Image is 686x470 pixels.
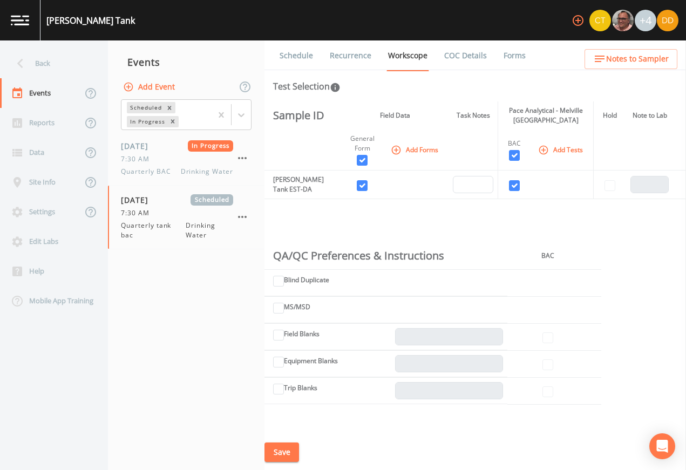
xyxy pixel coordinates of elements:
th: BAC [507,242,588,269]
a: Forms [502,40,527,71]
label: MS/MSD [284,302,310,312]
th: Pace Analytical - Melville [GEOGRAPHIC_DATA] [498,101,594,130]
th: Sample ID [264,101,331,130]
a: Recurrence [328,40,373,71]
label: Equipment Blanks [284,356,338,366]
div: In Progress [127,116,167,127]
td: [PERSON_NAME] Tank EST-DA [264,171,331,199]
button: Add Event [121,77,179,97]
span: 7:30 AM [121,154,156,164]
div: Scheduled [127,102,164,113]
label: Field Blanks [284,329,320,339]
span: 7:30 AM [121,208,156,218]
th: QA/QC Preferences & Instructions [264,242,507,269]
button: Add Tests [536,141,587,159]
a: [DATE]In Progress7:30 AMQuarterly BACDrinking Water [108,132,264,186]
img: logo [11,15,29,25]
div: [PERSON_NAME] Tank [46,14,135,27]
label: Blind Duplicate [284,275,329,285]
div: BAC [502,139,526,148]
svg: In this section you'll be able to select the analytical test to run, based on the media type, and... [330,82,341,93]
a: [DATE]Scheduled7:30 AMQuarterly tank bacDrinking Water [108,186,264,249]
div: +4 [635,10,656,31]
th: Hold [594,101,627,130]
span: [DATE] [121,140,156,152]
div: Mike Franklin [612,10,634,31]
span: Scheduled [191,194,233,206]
span: Drinking Water [181,167,233,176]
div: Chris Tobin [589,10,612,31]
img: 7d98d358f95ebe5908e4de0cdde0c501 [657,10,678,31]
th: Field Data [342,101,449,130]
div: Remove In Progress [167,116,179,127]
a: Workscope [386,40,429,71]
a: Schedule [278,40,315,71]
button: Save [264,442,299,462]
div: Test Selection [273,80,341,93]
span: Quarterly BAC [121,167,177,176]
div: Open Intercom Messenger [649,433,675,459]
span: Quarterly tank bac [121,221,186,240]
span: Drinking Water [186,221,233,240]
button: Notes to Sampler [585,49,677,69]
span: [DATE] [121,194,156,206]
th: Task Notes [449,101,498,130]
span: In Progress [188,140,234,152]
div: General Form [346,134,378,153]
div: Remove Scheduled [164,102,175,113]
img: 7f2cab73c0e50dc3fbb7023805f649db [589,10,611,31]
img: e2d790fa78825a4bb76dcb6ab311d44c [612,10,634,31]
div: Events [108,49,264,76]
label: Trip Blanks [284,383,317,393]
button: Add Forms [389,141,443,159]
span: Notes to Sampler [606,52,669,66]
a: COC Details [443,40,488,71]
th: Note to Lab [626,101,673,130]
